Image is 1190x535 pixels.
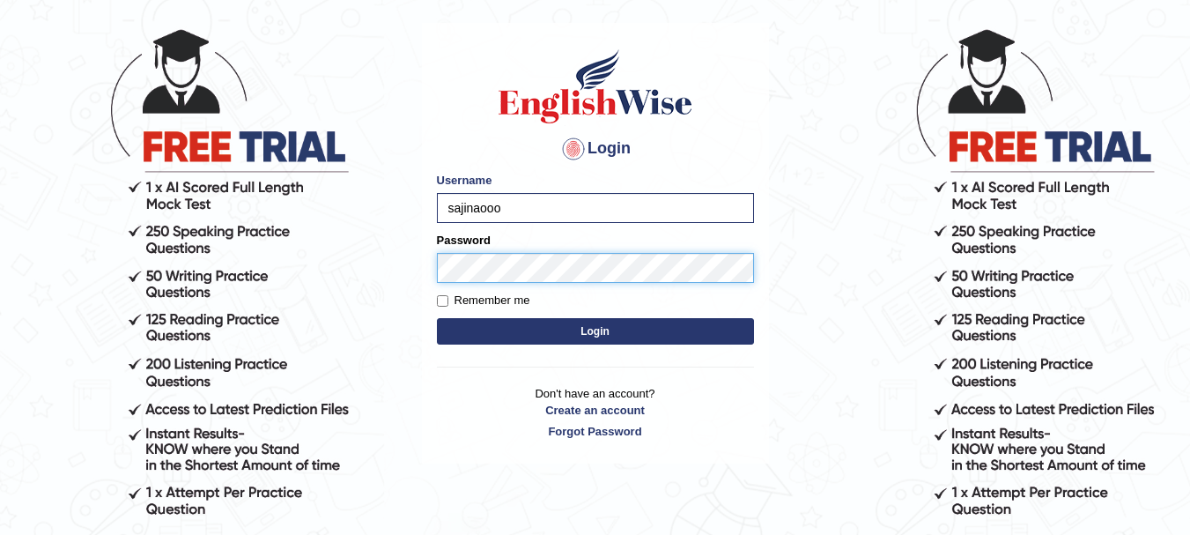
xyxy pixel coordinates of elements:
[437,423,754,440] a: Forgot Password
[437,318,754,345] button: Login
[495,47,696,126] img: Logo of English Wise sign in for intelligent practice with AI
[437,232,491,249] label: Password
[437,172,492,189] label: Username
[437,135,754,163] h4: Login
[437,292,530,309] label: Remember me
[437,402,754,419] a: Create an account
[437,385,754,440] p: Don't have an account?
[437,295,448,307] input: Remember me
